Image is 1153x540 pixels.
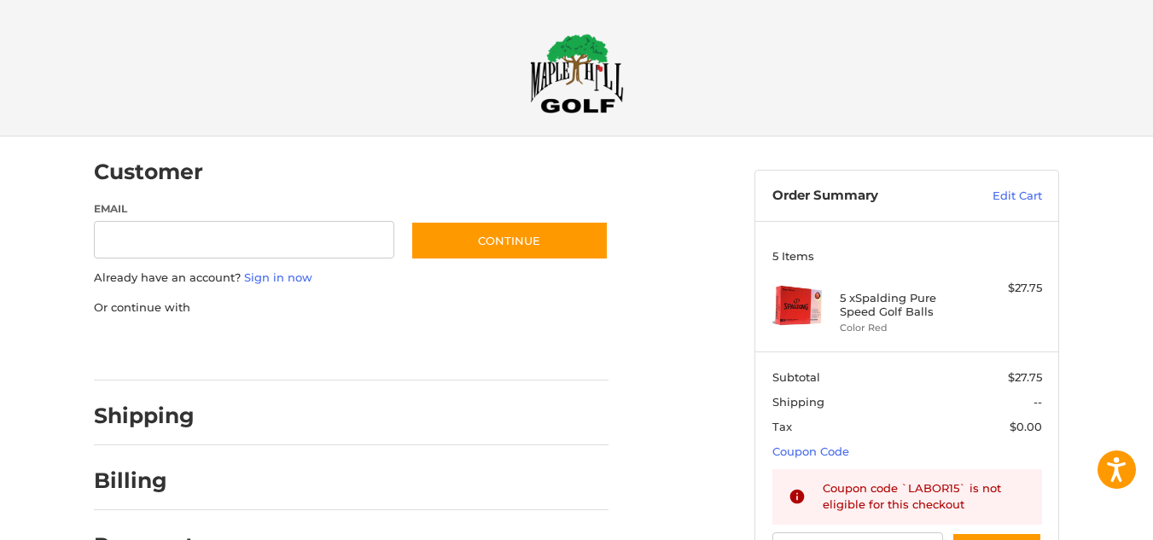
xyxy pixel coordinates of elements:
[244,270,312,284] a: Sign in now
[1010,420,1042,433] span: $0.00
[411,221,609,260] button: Continue
[840,321,970,335] li: Color Red
[17,467,203,523] iframe: Gorgias live chat messenger
[975,280,1042,297] div: $27.75
[840,291,970,319] h4: 5 x Spalding Pure Speed Golf Balls
[94,159,203,185] h2: Customer
[94,270,609,287] p: Already have an account?
[89,333,217,363] iframe: PayPal-paypal
[1012,494,1153,540] iframe: Google Customer Reviews
[772,370,820,384] span: Subtotal
[233,333,361,363] iframe: PayPal-paylater
[772,420,792,433] span: Tax
[94,299,609,316] p: Or continue with
[772,249,1042,263] h3: 5 Items
[530,33,624,113] img: Maple Hill Golf
[94,403,195,429] h2: Shipping
[1008,370,1042,384] span: $27.75
[823,480,1026,514] div: Coupon code `LABOR15` is not eligible for this checkout
[772,188,956,205] h3: Order Summary
[772,395,824,409] span: Shipping
[378,333,506,363] iframe: PayPal-venmo
[1034,395,1042,409] span: --
[956,188,1042,205] a: Edit Cart
[94,201,394,217] label: Email
[772,444,849,458] a: Coupon Code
